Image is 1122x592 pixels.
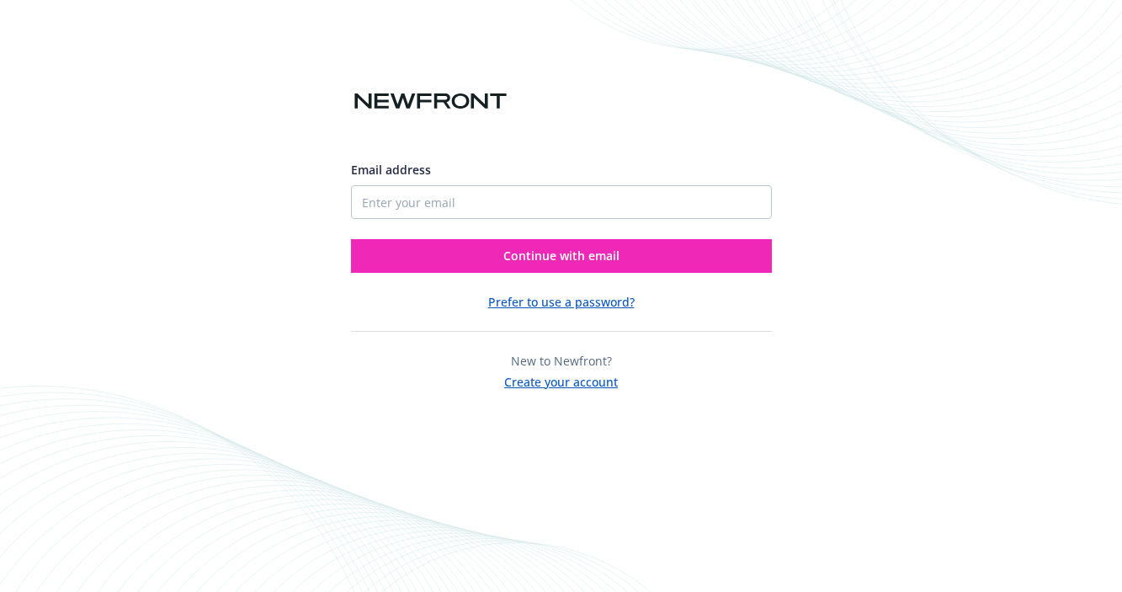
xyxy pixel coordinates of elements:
input: Enter your email [351,185,772,219]
span: New to Newfront? [511,353,612,369]
img: Newfront logo [351,87,510,116]
button: Prefer to use a password? [488,293,635,311]
button: Continue with email [351,239,772,273]
span: Continue with email [503,248,619,264]
button: Create your account [504,370,618,391]
span: Email address [351,162,431,178]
